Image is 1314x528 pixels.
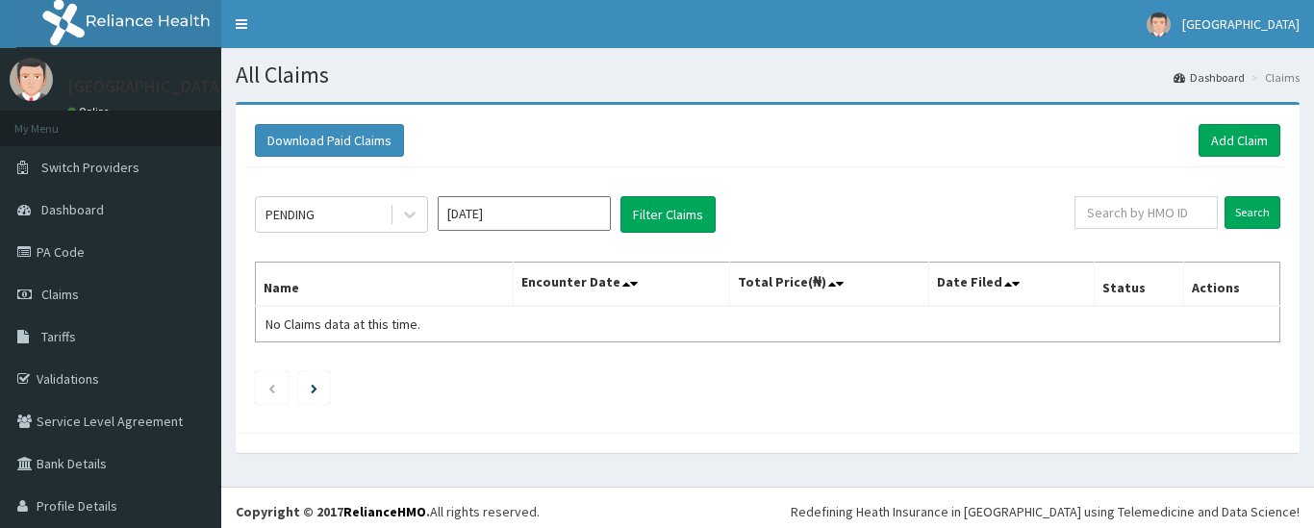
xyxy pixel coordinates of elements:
[256,263,514,307] th: Name
[255,124,404,157] button: Download Paid Claims
[1174,69,1245,86] a: Dashboard
[265,315,420,333] span: No Claims data at this time.
[236,63,1300,88] h1: All Claims
[1199,124,1280,157] a: Add Claim
[10,58,53,101] img: User Image
[929,263,1095,307] th: Date Filed
[1247,69,1300,86] li: Claims
[1225,196,1280,229] input: Search
[41,328,76,345] span: Tariffs
[67,78,226,95] p: [GEOGRAPHIC_DATA]
[67,105,114,118] a: Online
[1074,196,1218,229] input: Search by HMO ID
[267,379,276,396] a: Previous page
[311,379,317,396] a: Next page
[1147,13,1171,37] img: User Image
[1182,15,1300,33] span: [GEOGRAPHIC_DATA]
[41,201,104,218] span: Dashboard
[514,263,729,307] th: Encounter Date
[620,196,716,233] button: Filter Claims
[438,196,611,231] input: Select Month and Year
[236,503,430,520] strong: Copyright © 2017 .
[41,286,79,303] span: Claims
[265,205,315,224] div: PENDING
[41,159,139,176] span: Switch Providers
[1095,263,1184,307] th: Status
[343,503,426,520] a: RelianceHMO
[791,502,1300,521] div: Redefining Heath Insurance in [GEOGRAPHIC_DATA] using Telemedicine and Data Science!
[1183,263,1279,307] th: Actions
[729,263,929,307] th: Total Price(₦)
